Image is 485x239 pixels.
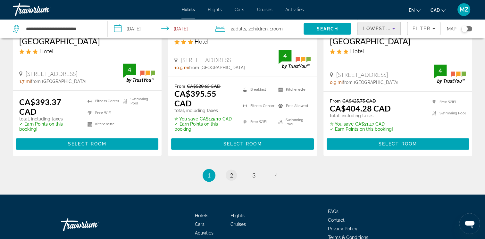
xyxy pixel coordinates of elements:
a: Privacy Policy [328,226,357,231]
span: ✮ You save [330,121,354,127]
span: 2 [231,24,246,33]
p: ✓ Earn Points on this booking! [174,121,235,132]
del: CA$425.75 CAD [342,98,376,103]
button: Travelers: 2 adults, 2 children [209,19,304,38]
nav: Pagination [13,169,472,182]
a: Cruises [257,7,272,12]
button: Toggle map [456,26,472,32]
ins: CA$393.37 CAD [19,97,61,116]
a: FAQs [328,209,339,214]
ins: CA$395.55 CAD [174,89,216,108]
p: total, including taxes [330,113,393,118]
span: 2 [230,172,233,179]
iframe: Button to launch messaging window [459,213,480,234]
img: TrustYou guest rating badge [279,50,311,69]
span: Hotel [39,47,53,54]
span: from [GEOGRAPHIC_DATA] [189,65,245,70]
a: Hotels [195,213,208,218]
span: Hotel [195,38,208,45]
span: Lowest Price [363,26,404,31]
span: 1 [207,172,211,179]
span: Search [317,26,339,31]
span: 1.7 mi [19,79,31,84]
span: [STREET_ADDRESS] [336,71,388,78]
p: ✓ Earn Points on this booking! [330,127,393,132]
div: 3 star Hotel [330,47,466,54]
span: Select Room [223,141,262,146]
span: 10.5 mi [174,65,189,70]
mat-select: Sort by [363,25,395,32]
span: 0.9 mi [330,80,343,85]
span: , 2 [246,24,268,33]
div: 4 [434,67,447,74]
span: Cars [195,222,205,227]
button: Change currency [431,5,446,15]
li: Pets Allowed [275,99,311,112]
div: 4 [279,52,291,60]
button: Change language [409,5,421,15]
input: Search hotel destination [25,24,98,34]
span: 4 [275,172,278,179]
button: Select Room [16,138,158,150]
a: Go Home [61,215,125,234]
span: Filter [412,26,431,31]
a: Activities [285,7,304,12]
button: User Menu [456,3,472,16]
span: Children [251,26,268,31]
span: MZ [460,6,468,13]
div: 3 star Hotel [174,38,310,45]
span: [STREET_ADDRESS] [181,56,232,63]
button: Select Room [171,138,314,150]
span: ✮ You save [174,116,198,121]
p: CA$21.47 CAD [330,121,393,127]
p: ✓ Earn Points on this booking! [19,121,79,132]
span: Room [272,26,283,31]
span: from [GEOGRAPHIC_DATA] [31,79,87,84]
li: Free WiFi [429,98,466,106]
a: Cars [235,7,244,12]
span: Map [447,24,456,33]
li: Fitness Center [84,97,120,105]
button: Select check in and out date [108,19,209,38]
span: 3 [252,172,255,179]
a: Flights [208,7,222,12]
a: Flights [230,213,245,218]
li: Swimming Pool [429,109,466,117]
span: [STREET_ADDRESS] [26,70,77,77]
del: CA$520.65 CAD [187,83,221,89]
p: CA$125.10 CAD [174,116,235,121]
span: from [GEOGRAPHIC_DATA] [343,80,398,85]
a: Select Room [327,139,469,146]
div: 4 [123,66,136,73]
li: Free WiFi [84,109,120,117]
li: Kitchenette [275,83,311,96]
span: CAD [431,8,440,13]
li: Breakfast [239,83,275,96]
li: Fitness Center [239,99,275,112]
button: Filters [407,22,440,35]
span: Adults [233,26,246,31]
div: 3 star Hotel [19,47,155,54]
a: Activities [195,230,213,235]
a: Select Room [171,139,314,146]
p: total, including taxes [174,108,235,113]
button: Search [304,23,351,35]
button: Select Room [327,138,469,150]
a: Travorium [13,1,77,18]
span: , 1 [268,24,283,33]
p: total, including taxes [19,116,79,121]
li: Swimming Pool [120,97,155,105]
a: Contact [328,218,345,223]
a: Hotels [181,7,195,12]
img: TrustYou guest rating badge [123,63,155,82]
